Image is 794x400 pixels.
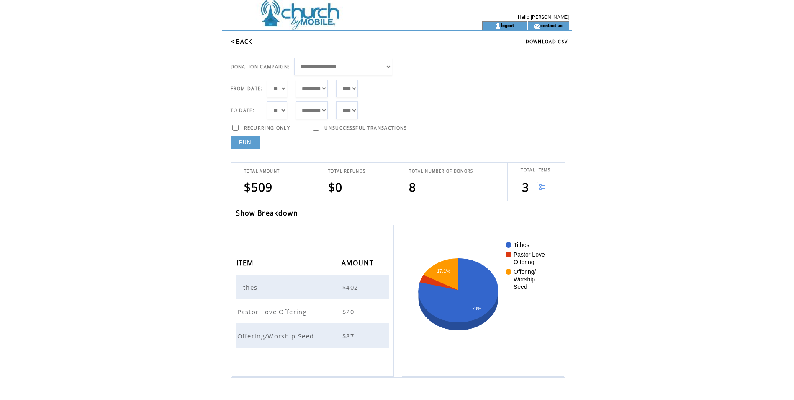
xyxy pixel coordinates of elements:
a: Offering/Worship Seed [237,331,316,339]
span: Tithes [237,283,260,291]
span: $20 [342,307,356,316]
a: logout [501,23,514,28]
span: TOTAL AMOUNT [244,169,280,174]
a: ITEM [236,260,256,265]
text: Seed [514,283,527,290]
span: ITEM [236,256,256,272]
text: Worship [514,276,535,283]
span: UNSUCCESSFUL TRANSACTIONS [324,125,407,131]
text: Offering [514,259,534,265]
span: $509 [244,179,273,195]
span: TOTAL REFUNDS [328,169,365,174]
span: Pastor Love Offering [237,307,309,316]
a: contact us [540,23,563,28]
a: RUN [231,136,260,149]
a: Tithes [237,283,260,290]
span: FROM DATE: [231,86,263,91]
img: contact_us_icon.gif [534,23,540,29]
span: 8 [409,179,416,195]
span: Offering/Worship Seed [237,332,316,340]
a: AMOUNT [342,260,376,265]
svg: A chart. [415,238,551,364]
span: Hello [PERSON_NAME] [518,14,569,20]
img: View list [537,182,547,192]
span: 3 [522,179,529,195]
span: $402 [342,283,360,291]
text: 17.1% [437,268,450,273]
a: Show Breakdown [236,208,298,218]
img: account_icon.gif [495,23,501,29]
a: Pastor Love Offering [237,307,309,314]
span: TO DATE: [231,107,255,113]
span: TOTAL ITEMS [521,167,550,173]
a: < BACK [231,38,252,45]
a: DOWNLOAD CSV [526,39,568,44]
span: $87 [342,332,356,340]
span: AMOUNT [342,256,376,272]
span: $0 [328,179,343,195]
text: Tithes [514,242,529,248]
span: TOTAL NUMBER OF DONORS [409,169,473,174]
text: 79% [472,306,481,311]
text: Pastor Love [514,251,545,258]
span: RECURRING ONLY [244,125,290,131]
span: DONATION CAMPAIGN: [231,64,290,70]
text: Offering/ [514,268,536,275]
